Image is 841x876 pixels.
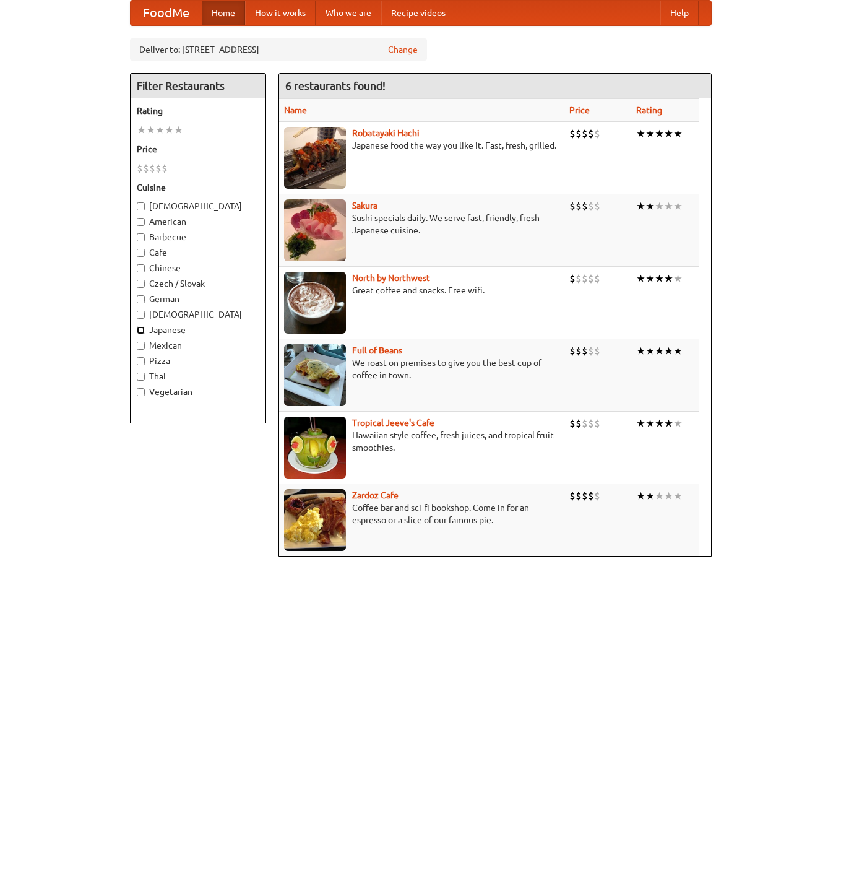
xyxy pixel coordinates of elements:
b: Tropical Jeeve's Cafe [352,418,434,428]
label: Pizza [137,355,259,367]
li: ★ [673,489,683,503]
a: FoodMe [131,1,202,25]
li: ★ [636,272,645,285]
li: ★ [655,199,664,213]
li: $ [569,489,576,503]
li: ★ [673,417,683,430]
input: Czech / Slovak [137,280,145,288]
a: Zardoz Cafe [352,490,399,500]
li: $ [594,489,600,503]
li: ★ [645,489,655,503]
li: ★ [664,272,673,285]
li: $ [137,162,143,175]
p: Hawaiian style coffee, fresh juices, and tropical fruit smoothies. [284,429,560,454]
li: $ [143,162,149,175]
li: ★ [645,127,655,141]
li: $ [588,417,594,430]
img: zardoz.jpg [284,489,346,551]
a: Recipe videos [381,1,455,25]
li: $ [155,162,162,175]
li: ★ [636,417,645,430]
p: Japanese food the way you like it. Fast, fresh, grilled. [284,139,560,152]
input: Japanese [137,326,145,334]
li: ★ [636,344,645,358]
input: Cafe [137,249,145,257]
a: Full of Beans [352,345,402,355]
li: $ [569,344,576,358]
img: sakura.jpg [284,199,346,261]
li: $ [162,162,168,175]
input: Chinese [137,264,145,272]
input: Vegetarian [137,388,145,396]
li: ★ [655,489,664,503]
li: $ [594,127,600,141]
li: $ [576,127,582,141]
li: $ [576,199,582,213]
p: Coffee bar and sci-fi bookshop. Come in for an espresso or a slice of our famous pie. [284,501,560,526]
a: Price [569,105,590,115]
a: Who we are [316,1,381,25]
p: Sushi specials daily. We serve fast, friendly, fresh Japanese cuisine. [284,212,560,236]
li: ★ [645,417,655,430]
li: ★ [155,123,165,137]
h4: Filter Restaurants [131,74,265,98]
img: robatayaki.jpg [284,127,346,189]
h5: Price [137,143,259,155]
label: Mexican [137,339,259,352]
li: ★ [664,344,673,358]
a: Help [660,1,699,25]
li: $ [594,272,600,285]
li: $ [582,417,588,430]
label: Chinese [137,262,259,274]
li: ★ [673,272,683,285]
input: Thai [137,373,145,381]
li: ★ [165,123,174,137]
li: ★ [655,127,664,141]
label: [DEMOGRAPHIC_DATA] [137,200,259,212]
li: ★ [636,127,645,141]
li: $ [569,417,576,430]
a: Rating [636,105,662,115]
label: American [137,215,259,228]
li: ★ [655,417,664,430]
li: ★ [636,489,645,503]
a: Robatayaki Hachi [352,128,420,138]
li: $ [588,344,594,358]
input: Mexican [137,342,145,350]
ng-pluralize: 6 restaurants found! [285,80,386,92]
label: German [137,293,259,305]
li: ★ [174,123,183,137]
li: $ [149,162,155,175]
label: Thai [137,370,259,383]
li: ★ [146,123,155,137]
li: ★ [645,199,655,213]
label: Cafe [137,246,259,259]
li: $ [576,489,582,503]
div: Deliver to: [STREET_ADDRESS] [130,38,427,61]
li: $ [576,344,582,358]
p: Great coffee and snacks. Free wifi. [284,284,560,297]
a: Name [284,105,307,115]
h5: Cuisine [137,181,259,194]
input: German [137,295,145,303]
a: Home [202,1,245,25]
li: $ [582,344,588,358]
label: Japanese [137,324,259,336]
input: [DEMOGRAPHIC_DATA] [137,202,145,210]
li: ★ [655,272,664,285]
li: $ [582,489,588,503]
img: jeeves.jpg [284,417,346,479]
li: ★ [664,417,673,430]
label: Barbecue [137,231,259,243]
p: We roast on premises to give you the best cup of coffee in town. [284,357,560,381]
li: $ [588,272,594,285]
li: $ [569,127,576,141]
li: $ [588,127,594,141]
li: ★ [645,344,655,358]
li: $ [582,199,588,213]
label: [DEMOGRAPHIC_DATA] [137,308,259,321]
a: North by Northwest [352,273,430,283]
